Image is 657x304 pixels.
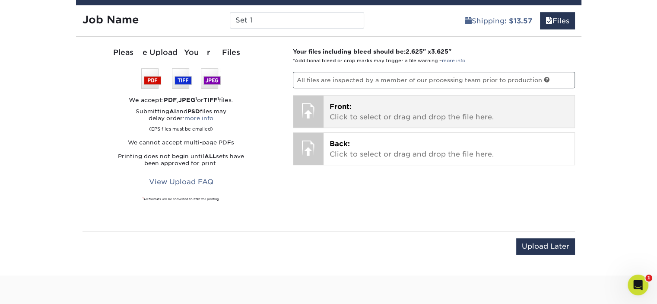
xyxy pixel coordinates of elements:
p: Click to select or drag and drop the file here. [330,102,568,122]
strong: Job Name [83,13,139,26]
p: All files are inspected by a member of our processing team prior to production. [293,72,575,88]
span: 2.625 [406,48,423,55]
span: Back: [330,140,350,148]
strong: PDF [164,96,177,103]
strong: TIFF [203,96,217,103]
span: files [546,17,552,25]
a: more info [184,115,213,122]
p: Click to select or drag and drop the file here. [330,139,568,160]
div: We accept: , or files. [83,96,280,104]
input: Enter a job name [230,12,364,29]
span: 3.625 [431,48,448,55]
span: Front: [330,102,352,111]
a: Files [540,12,575,29]
sup: 1 [195,96,197,101]
div: All formats will be converted to PDF for printing. [83,197,280,202]
strong: ALL [204,153,216,160]
a: more info [442,58,465,64]
img: We accept: PSD, TIFF, or JPEG (JPG) [141,68,221,89]
p: Printing does not begin until sets have been approved for print. [83,153,280,167]
sup: 1 [217,96,219,101]
strong: JPEG [178,96,195,103]
strong: AI [169,108,176,115]
span: shipping [465,17,472,25]
b: : $13.57 [505,17,532,25]
small: *Additional bleed or crop marks may trigger a file warning – [293,58,465,64]
sup: 1 [143,197,143,199]
div: Please Upload Your Files [83,47,280,58]
iframe: Intercom live chat [628,275,648,295]
a: View Upload FAQ [143,174,219,190]
p: Submitting and files may delay order: [83,108,280,132]
small: (EPS files must be emailed) [149,122,213,132]
strong: PSD [187,108,200,115]
input: Upload Later [516,238,575,255]
strong: Your files including bleed should be: " x " [293,48,451,55]
p: We cannot accept multi-page PDFs [83,139,280,146]
span: 1 [645,275,652,282]
a: Shipping: $13.57 [459,12,538,29]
